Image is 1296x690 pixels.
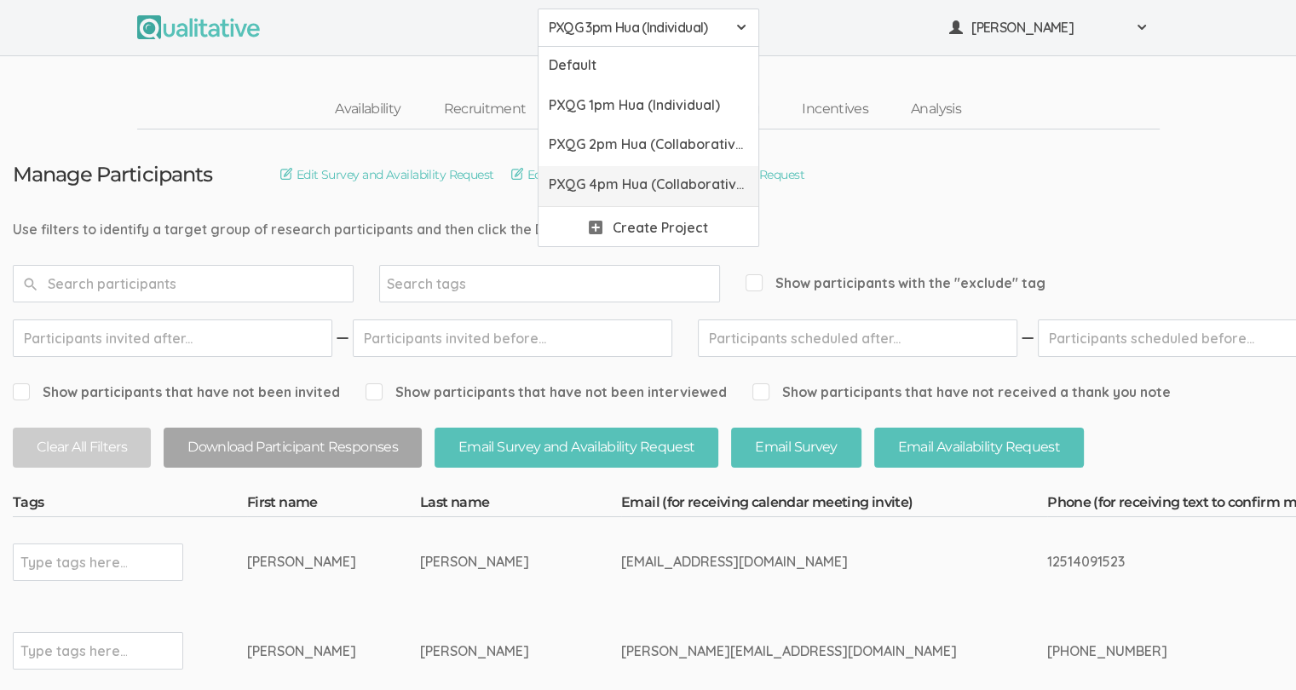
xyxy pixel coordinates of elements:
[1211,608,1296,690] iframe: Chat Widget
[13,428,151,468] button: Clear All Filters
[874,428,1084,468] button: Email Availability Request
[621,493,1047,517] th: Email (for receiving calendar meeting invite)
[698,319,1017,357] input: Participants scheduled after...
[621,641,983,661] div: [PERSON_NAME][EMAIL_ADDRESS][DOMAIN_NAME]
[13,265,354,302] input: Search participants
[334,319,351,357] img: dash.svg
[549,55,748,75] span: Default
[247,641,356,661] div: [PERSON_NAME]
[387,273,493,295] input: Search tags
[164,428,422,468] button: Download Participant Responses
[539,126,758,166] a: PXQG 2pm Hua (Collaborative)
[420,641,557,661] div: [PERSON_NAME]
[780,91,890,128] a: Incentives
[549,18,726,37] span: PXQG 3pm Hua (Individual)
[420,552,557,572] div: [PERSON_NAME]
[420,493,621,517] th: Last name
[971,18,1125,37] span: [PERSON_NAME]
[422,91,547,128] a: Recruitment
[746,273,1045,293] span: Show participants with the "exclude" tag
[314,91,422,128] a: Availability
[20,551,127,573] input: Type tags here...
[280,165,494,184] a: Edit Survey and Availability Request
[13,493,247,517] th: Tags
[247,493,420,517] th: First name
[13,164,212,186] h3: Manage Participants
[13,319,332,357] input: Participants invited after...
[752,382,1171,402] span: Show participants that have not received a thank you note
[1019,319,1036,357] img: dash.svg
[366,382,727,402] span: Show participants that have not been interviewed
[137,15,260,39] img: Qualitative
[538,9,759,47] button: PXQG 3pm Hua (Individual)
[539,87,758,127] a: PXQG 1pm Hua (Individual)
[731,428,861,468] button: Email Survey
[247,552,356,572] div: [PERSON_NAME]
[539,207,758,247] a: Create Project
[890,91,982,128] a: Analysis
[549,95,748,115] span: PXQG 1pm Hua (Individual)
[589,221,602,234] img: plus.svg
[13,382,340,402] span: Show participants that have not been invited
[938,9,1160,47] button: [PERSON_NAME]
[621,552,983,572] div: [EMAIL_ADDRESS][DOMAIN_NAME]
[20,640,127,662] input: Type tags here...
[539,47,758,87] a: Default
[549,135,748,154] span: PXQG 2pm Hua (Collaborative)
[353,319,672,357] input: Participants invited before...
[613,218,708,238] span: Create Project
[539,166,758,206] a: PXQG 4pm Hua (Collaborative)
[549,175,748,194] span: PXQG 4pm Hua (Collaborative)
[435,428,718,468] button: Email Survey and Availability Request
[511,165,638,184] a: Edit Survey Request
